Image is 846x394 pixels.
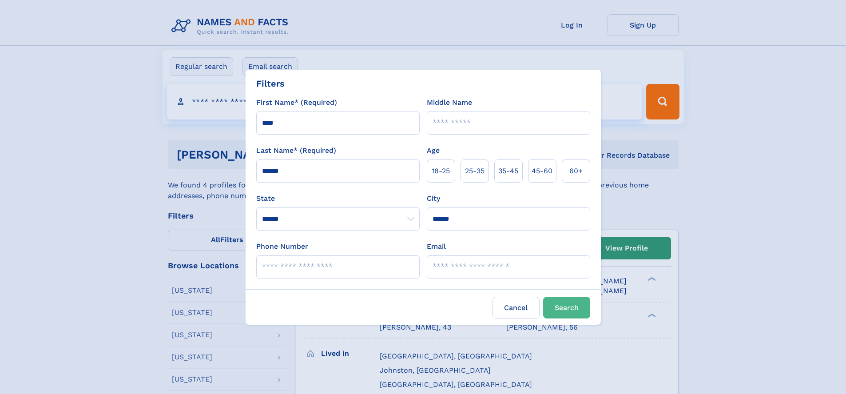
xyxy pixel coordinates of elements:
[465,166,485,176] span: 25‑35
[432,166,450,176] span: 18‑25
[427,145,440,156] label: Age
[569,166,583,176] span: 60+
[256,193,420,204] label: State
[427,97,472,108] label: Middle Name
[498,166,518,176] span: 35‑45
[256,241,308,252] label: Phone Number
[427,193,440,204] label: City
[256,77,285,90] div: Filters
[532,166,552,176] span: 45‑60
[256,97,337,108] label: First Name* (Required)
[427,241,446,252] label: Email
[543,297,590,318] button: Search
[256,145,336,156] label: Last Name* (Required)
[493,297,540,318] label: Cancel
